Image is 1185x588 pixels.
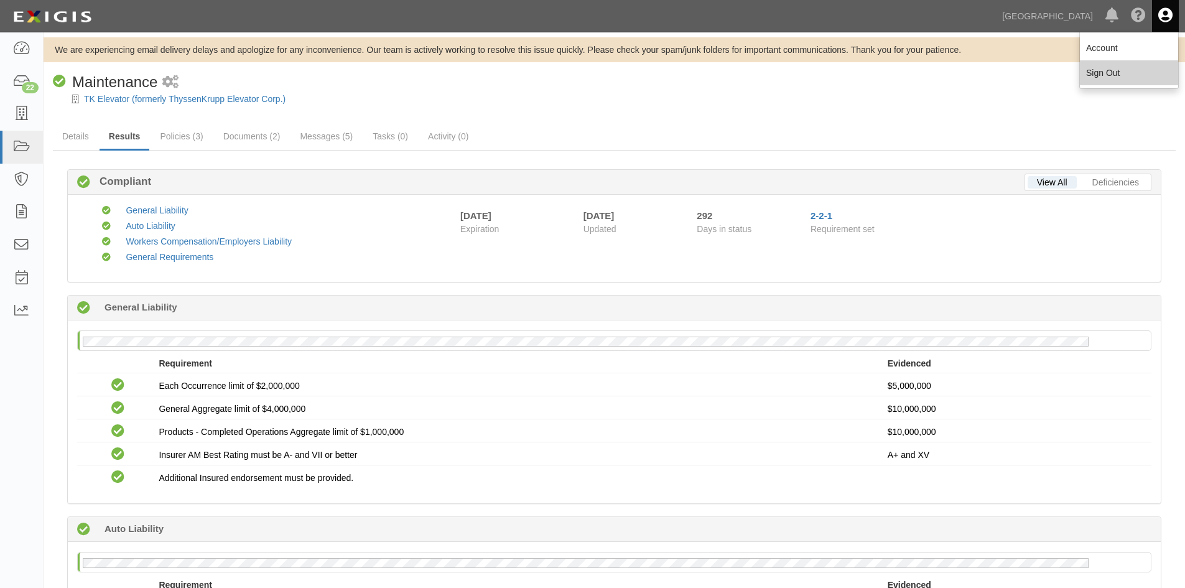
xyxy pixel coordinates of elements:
[159,427,404,437] span: Products - Completed Operations Aggregate limit of $1,000,000
[53,75,66,88] i: Compliant
[111,471,124,484] i: Compliant
[111,402,124,415] i: Compliant
[72,73,157,90] span: Maintenance
[77,523,90,536] i: Compliant 292 days (since 10/23/2024)
[111,425,124,438] i: Compliant
[363,124,417,149] a: Tasks (0)
[102,253,111,262] i: Compliant
[1028,176,1077,189] a: View All
[159,381,299,391] span: Each Occurrence limit of $2,000,000
[888,449,1142,461] p: A+ and XV
[811,210,832,221] a: 2-2-1
[583,209,679,222] div: [DATE]
[102,207,111,215] i: Compliant
[697,209,801,222] div: Since 10/23/2024
[159,404,305,414] span: General Aggregate limit of $4,000,000
[111,448,124,461] i: Compliant
[126,252,213,262] a: General Requirements
[888,358,931,368] strong: Evidenced
[159,358,212,368] strong: Requirement
[100,124,150,151] a: Results
[126,221,175,231] a: Auto Liability
[9,6,95,28] img: logo-5460c22ac91f19d4615b14bd174203de0afe785f0fc80cf4dbbc73dc1793850b.png
[888,380,1142,392] p: $5,000,000
[53,72,157,93] div: Maintenance
[126,205,188,215] a: General Liability
[126,236,292,246] a: Workers Compensation/Employers Liability
[583,224,616,234] span: Updated
[996,4,1099,29] a: [GEOGRAPHIC_DATA]
[419,124,478,149] a: Activity (0)
[1083,176,1148,189] a: Deficiencies
[460,209,491,222] div: [DATE]
[888,403,1142,415] p: $10,000,000
[44,44,1185,56] div: We are experiencing email delivery delays and apologize for any inconvenience. Our team is active...
[102,238,111,246] i: Compliant
[888,426,1142,438] p: $10,000,000
[162,76,179,89] i: 2 scheduled workflows
[697,224,751,234] span: Days in status
[159,450,357,460] span: Insurer AM Best Rating must be A- and VII or better
[77,302,90,315] i: Compliant 292 days (since 10/23/2024)
[290,124,362,149] a: Messages (5)
[1131,9,1146,24] i: Help Center - Complianz
[90,174,151,189] b: Compliant
[214,124,290,149] a: Documents (2)
[77,176,90,189] i: Compliant
[460,223,574,235] span: Expiration
[105,522,164,535] b: Auto Liability
[159,473,353,483] span: Additional Insured endorsement must be provided.
[811,224,875,234] span: Requirement set
[111,379,124,392] i: Compliant
[22,82,39,93] div: 22
[1080,60,1178,85] a: Sign Out
[84,94,286,104] a: TK Elevator (formerly ThyssenKrupp Elevator Corp.)
[102,222,111,231] i: Compliant
[105,301,177,314] b: General Liability
[151,124,212,149] a: Policies (3)
[1080,35,1178,60] a: Account
[53,124,98,149] a: Details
